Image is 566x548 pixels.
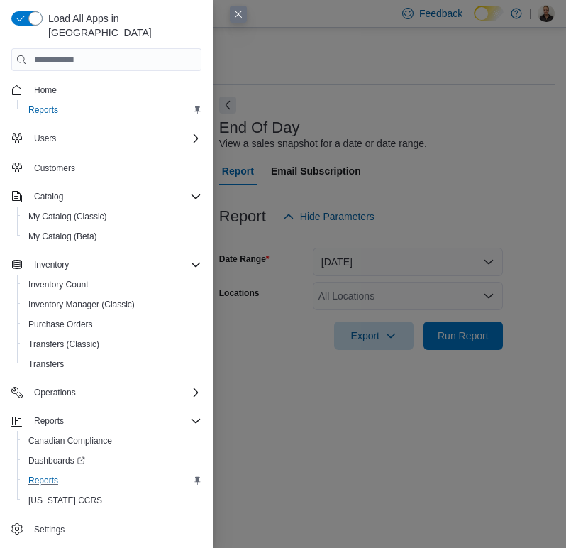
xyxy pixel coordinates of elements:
button: Users [28,130,62,147]
span: Settings [28,520,201,538]
a: My Catalog (Classic) [23,208,113,225]
span: Transfers (Classic) [28,339,99,350]
button: Operations [6,383,207,402]
a: Home [28,82,62,99]
a: Transfers (Classic) [23,336,105,353]
span: [US_STATE] CCRS [28,495,102,506]
span: Reports [28,475,58,486]
span: Canadian Compliance [23,432,201,449]
span: Reports [34,415,64,427]
button: Reports [28,412,70,429]
span: Load All Apps in [GEOGRAPHIC_DATA] [43,11,201,40]
button: My Catalog (Beta) [17,226,207,246]
a: Customers [28,160,81,177]
span: Dashboards [23,452,201,469]
span: Inventory Count [23,276,201,293]
span: Customers [28,158,201,176]
span: My Catalog (Classic) [28,211,107,222]
button: Settings [6,519,207,539]
span: Operations [28,384,201,401]
button: Reports [6,411,207,431]
button: Catalog [28,188,69,205]
button: Customers [6,157,207,177]
span: Transfers (Classic) [23,336,201,353]
button: Reports [17,471,207,491]
a: Reports [23,102,64,119]
span: My Catalog (Beta) [23,228,201,245]
button: Home [6,80,207,100]
a: Transfers [23,356,70,373]
button: Catalog [6,187,207,207]
span: Users [28,130,201,147]
span: Purchase Orders [23,316,201,333]
button: Purchase Orders [17,314,207,334]
button: Inventory Manager (Classic) [17,295,207,314]
span: Inventory [28,256,201,273]
a: Dashboards [23,452,91,469]
button: Canadian Compliance [17,431,207,451]
span: Home [28,81,201,99]
button: Users [6,128,207,148]
span: Inventory Manager (Classic) [28,299,135,310]
span: Washington CCRS [23,492,201,509]
button: Transfers [17,354,207,374]
button: Inventory [6,255,207,275]
span: Catalog [28,188,201,205]
button: Inventory Count [17,275,207,295]
span: Operations [34,387,76,398]
span: Purchase Orders [28,319,93,330]
span: Reports [28,412,201,429]
span: Transfers [28,358,64,370]
button: Reports [17,100,207,120]
span: Inventory [34,259,69,270]
span: Home [34,84,57,96]
span: Transfers [23,356,201,373]
span: Reports [23,472,201,489]
button: [US_STATE] CCRS [17,491,207,510]
a: Inventory Manager (Classic) [23,296,140,313]
span: Users [34,133,56,144]
span: Catalog [34,191,63,202]
a: [US_STATE] CCRS [23,492,108,509]
a: Canadian Compliance [23,432,118,449]
span: Settings [34,524,65,535]
span: Dashboards [28,455,85,466]
button: My Catalog (Classic) [17,207,207,226]
span: Canadian Compliance [28,435,112,446]
a: Reports [23,472,64,489]
span: Customers [34,163,75,174]
span: Reports [23,102,201,119]
a: Inventory Count [23,276,94,293]
span: My Catalog (Beta) [28,231,97,242]
button: Operations [28,384,82,401]
nav: Complex example [11,74,201,542]
span: Inventory Count [28,279,89,290]
span: Reports [28,104,58,116]
button: Close this dialog [230,6,247,23]
a: Settings [28,521,70,538]
span: Inventory Manager (Classic) [23,296,201,313]
a: Purchase Orders [23,316,99,333]
span: My Catalog (Classic) [23,208,201,225]
button: Inventory [28,256,74,273]
a: My Catalog (Beta) [23,228,103,245]
button: Transfers (Classic) [17,334,207,354]
a: Dashboards [17,451,207,471]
